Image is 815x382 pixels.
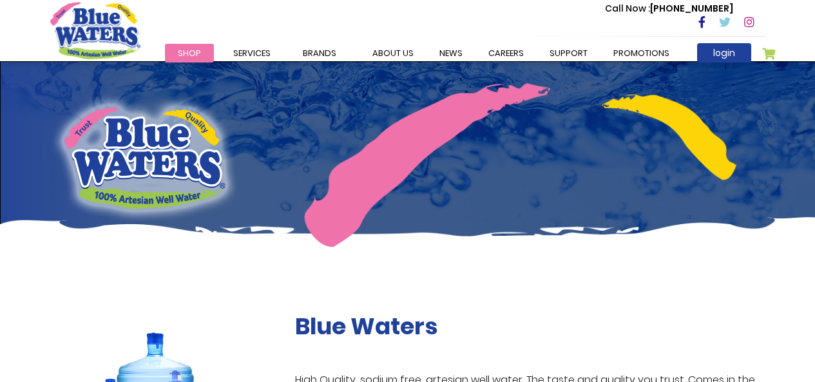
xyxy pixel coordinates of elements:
a: store logo [50,2,140,59]
a: Shop [165,44,214,62]
a: Promotions [600,44,682,62]
span: Call Now : [605,2,650,15]
a: News [427,44,475,62]
a: about us [360,44,427,62]
span: Shop [178,47,201,59]
span: Services [233,47,271,59]
span: Brands [303,47,336,59]
h2: Blue Waters [295,312,765,340]
a: Brands [290,44,349,62]
a: Services [220,44,283,62]
p: [PHONE_NUMBER] [605,2,733,15]
a: login [697,43,751,62]
a: careers [475,44,537,62]
a: support [537,44,600,62]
